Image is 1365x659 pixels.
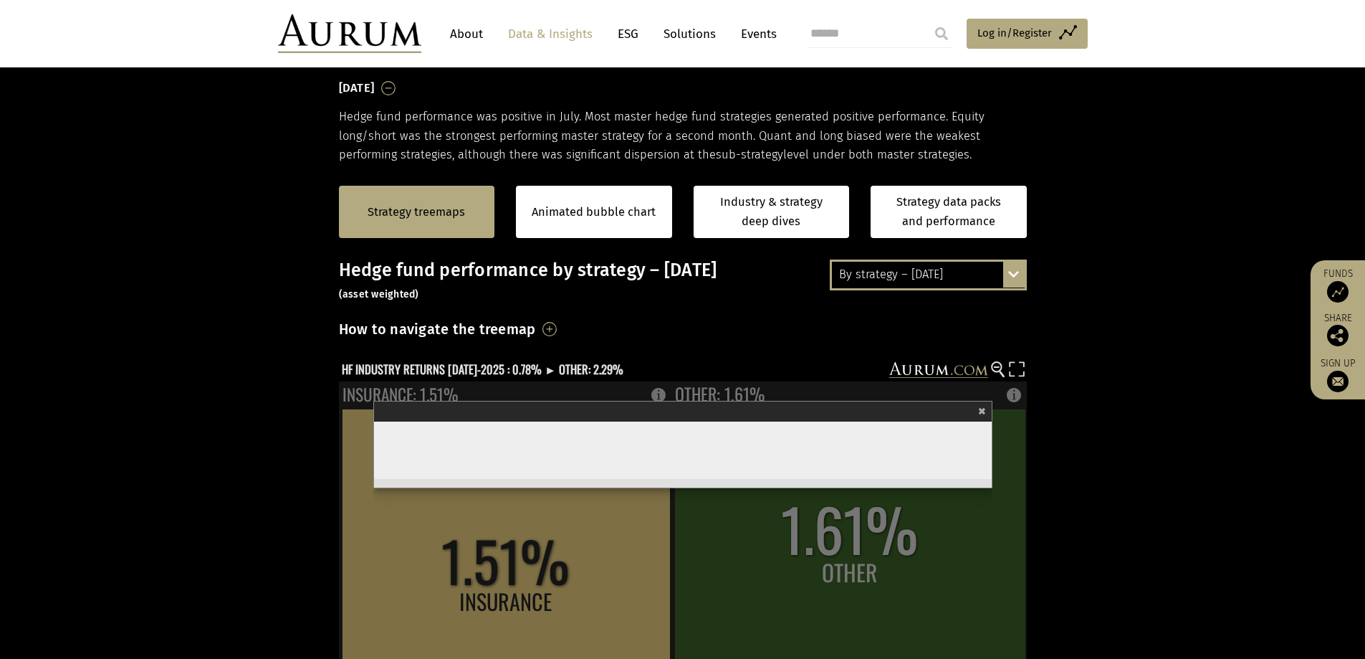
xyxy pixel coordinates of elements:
img: Access Funds [1327,281,1349,303]
h3: How to navigate the treemap [339,317,536,341]
small: (asset weighted) [339,288,419,300]
h3: [DATE] [339,77,375,99]
a: Animated bubble chart [532,203,656,222]
a: About [443,21,490,47]
a: Strategy data packs and performance [871,186,1027,238]
a: ESG [610,21,646,47]
a: Log in/Register [967,19,1088,49]
img: Aurum [278,14,421,53]
a: Solutions [656,21,723,47]
a: Strategy treemaps [368,203,465,222]
div: Share [1318,313,1358,346]
a: Industry & strategy deep dives [694,186,850,238]
img: Share this post [1327,325,1349,346]
img: Sign up to our newsletter [1327,371,1349,392]
p: Hedge fund performance was positive in July. Most master hedge fund strategies generated positive... [339,108,1027,164]
div: By strategy – [DATE] [832,262,1025,288]
a: Sign up [1318,357,1358,392]
input: Submit [927,19,956,48]
h3: Hedge fund performance by strategy – [DATE] [339,260,1027,303]
span: Log in/Register [977,24,1052,42]
a: Data & Insights [501,21,600,47]
a: Events [734,21,777,47]
span: sub-strategy [716,148,783,161]
a: Funds [1318,267,1358,303]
